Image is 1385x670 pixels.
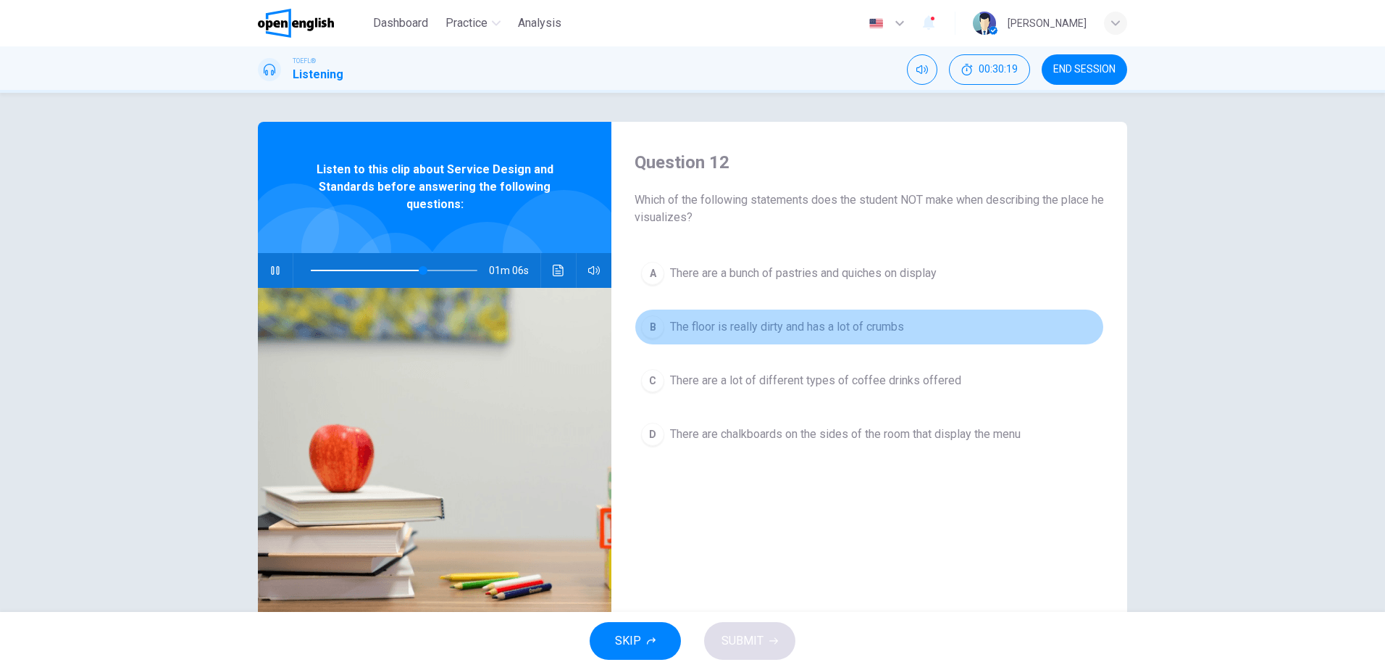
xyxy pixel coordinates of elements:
[670,265,937,282] span: There are a bunch of pastries and quiches on display
[258,9,334,38] img: OpenEnglish logo
[867,18,885,29] img: en
[641,369,664,392] div: C
[590,622,681,660] button: SKIP
[670,318,904,336] span: The floor is really dirty and has a lot of crumbs
[635,416,1104,452] button: DThere are chalkboards on the sides of the room that display the menu
[547,253,570,288] button: Click to see the audio transcription
[440,10,506,36] button: Practice
[641,423,664,446] div: D
[635,151,1104,174] h4: Question 12
[489,253,540,288] span: 01m 06s
[512,10,567,36] button: Analysis
[670,426,1021,443] span: There are chalkboards on the sides of the room that display the menu
[979,64,1018,75] span: 00:30:19
[641,315,664,339] div: B
[258,288,611,626] img: Listen to this clip about Service Design and Standards before answering the following questions:
[973,12,996,35] img: Profile picture
[373,15,428,32] span: Dashboard
[293,56,316,66] span: TOEFL®
[949,54,1030,85] button: 00:30:19
[1042,54,1127,85] button: END SESSION
[518,15,561,32] span: Analysis
[615,631,641,651] span: SKIP
[635,191,1104,226] span: Which of the following statements does the student NOT make when describing the place he visualizes?
[1008,15,1087,32] div: [PERSON_NAME]
[635,363,1104,399] button: CThere are a lot of different types of coffee drinks offered
[670,372,961,389] span: There are a lot of different types of coffee drinks offered
[1053,64,1116,75] span: END SESSION
[367,10,434,36] button: Dashboard
[641,262,664,285] div: A
[305,161,564,213] span: Listen to this clip about Service Design and Standards before answering the following questions:
[258,9,367,38] a: OpenEnglish logo
[635,255,1104,291] button: AThere are a bunch of pastries and quiches on display
[293,66,343,83] h1: Listening
[949,54,1030,85] div: Hide
[445,15,488,32] span: Practice
[635,309,1104,345] button: BThe floor is really dirty and has a lot of crumbs
[907,54,937,85] div: Mute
